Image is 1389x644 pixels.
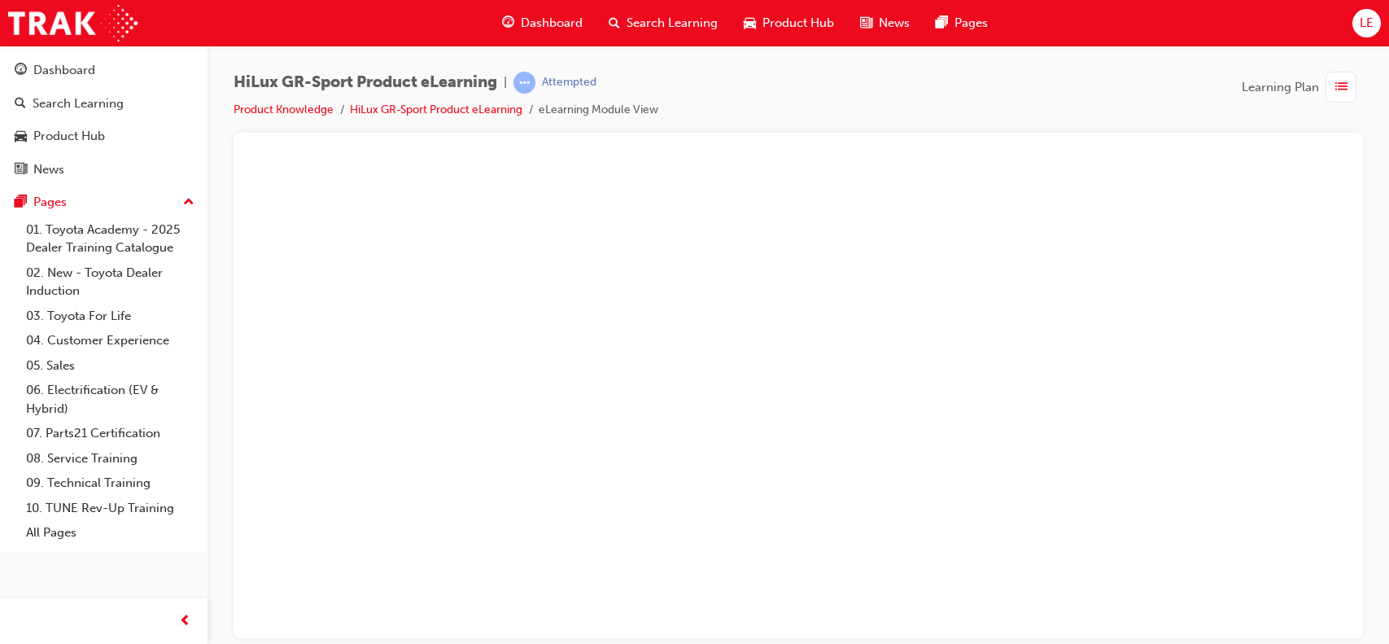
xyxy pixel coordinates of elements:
button: Learning Plan [1242,72,1363,103]
span: | [504,73,507,92]
div: Pages [33,193,67,212]
span: guage-icon [502,13,514,33]
a: All Pages [20,520,201,545]
span: pages-icon [15,195,27,210]
a: HiLux GR-Sport Product eLearning [350,103,522,116]
span: HiLux GR-Sport Product eLearning [234,73,497,92]
span: Pages [954,14,988,33]
div: Search Learning [33,94,124,113]
span: news-icon [15,163,27,177]
div: News [33,160,64,179]
span: up-icon [183,192,194,213]
span: prev-icon [179,611,191,632]
button: DashboardSearch LearningProduct HubNews [7,52,201,187]
button: LE [1352,9,1381,37]
a: Dashboard [7,55,201,85]
button: Pages [7,187,201,217]
a: Product Knowledge [234,103,334,116]
div: Attempted [542,75,596,90]
span: guage-icon [15,64,27,78]
a: 06. Electrification (EV & Hybrid) [20,378,201,421]
span: list-icon [1335,77,1348,98]
span: search-icon [15,97,26,112]
a: Product Hub [7,121,201,151]
div: Dashboard [33,61,95,80]
a: 05. Sales [20,353,201,379]
a: news-iconNews [847,7,923,40]
span: News [879,14,910,33]
span: pages-icon [936,13,948,33]
a: 07. Parts21 Certification [20,421,201,446]
span: Dashboard [521,14,583,33]
span: Product Hub [762,14,834,33]
img: Trak [8,5,138,42]
a: 09. Technical Training [20,471,201,496]
a: 01. Toyota Academy - 2025 Dealer Training Catalogue [20,217,201,261]
a: search-iconSearch Learning [596,7,731,40]
span: Search Learning [627,14,718,33]
span: LE [1360,14,1374,33]
a: 10. TUNE Rev-Up Training [20,496,201,521]
div: Product Hub [33,127,105,146]
span: Learning Plan [1242,78,1319,97]
a: News [7,155,201,185]
span: search-icon [609,13,620,33]
a: guage-iconDashboard [489,7,596,40]
a: 02. New - Toyota Dealer Induction [20,261,201,304]
li: eLearning Module View [539,101,658,120]
span: car-icon [15,129,27,144]
a: pages-iconPages [923,7,1001,40]
span: news-icon [860,13,872,33]
a: 03. Toyota For Life [20,304,201,329]
a: 08. Service Training [20,446,201,471]
a: 04. Customer Experience [20,328,201,353]
span: car-icon [744,13,756,33]
a: Search Learning [7,89,201,119]
a: car-iconProduct Hub [731,7,847,40]
span: learningRecordVerb_ATTEMPT-icon [513,72,535,94]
